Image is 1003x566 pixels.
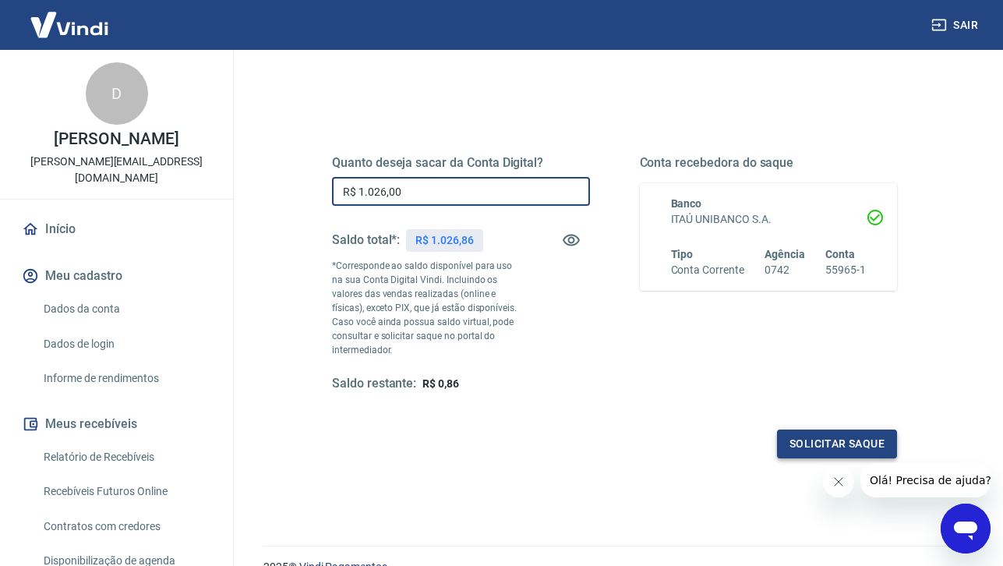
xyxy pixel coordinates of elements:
[332,155,590,171] h5: Quanto deseja sacar da Conta Digital?
[765,262,805,278] h6: 0742
[19,407,214,441] button: Meus recebíveis
[9,11,131,23] span: Olá! Precisa de ajuda?
[19,212,214,246] a: Início
[332,232,400,248] h5: Saldo total*:
[941,504,991,554] iframe: Botão para abrir a janela de mensagens
[54,131,178,147] p: [PERSON_NAME]
[640,155,898,171] h5: Conta recebedora do saque
[332,376,416,392] h5: Saldo restante:
[12,154,221,186] p: [PERSON_NAME][EMAIL_ADDRESS][DOMAIN_NAME]
[777,430,897,458] button: Solicitar saque
[37,363,214,394] a: Informe de rendimentos
[19,259,214,293] button: Meu cadastro
[422,377,459,390] span: R$ 0,86
[37,441,214,473] a: Relatório de Recebíveis
[671,211,867,228] h6: ITAÚ UNIBANCO S.A.
[765,248,805,260] span: Agência
[671,248,694,260] span: Tipo
[825,262,866,278] h6: 55965-1
[825,248,855,260] span: Conta
[37,328,214,360] a: Dados de login
[332,259,525,357] p: *Corresponde ao saldo disponível para uso na sua Conta Digital Vindi. Incluindo os valores das ve...
[19,1,120,48] img: Vindi
[860,463,991,497] iframe: Mensagem da empresa
[671,262,744,278] h6: Conta Corrente
[928,11,984,40] button: Sair
[37,476,214,508] a: Recebíveis Futuros Online
[671,197,702,210] span: Banco
[823,466,854,497] iframe: Fechar mensagem
[415,232,473,249] p: R$ 1.026,86
[37,293,214,325] a: Dados da conta
[86,62,148,125] div: D
[37,511,214,543] a: Contratos com credores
